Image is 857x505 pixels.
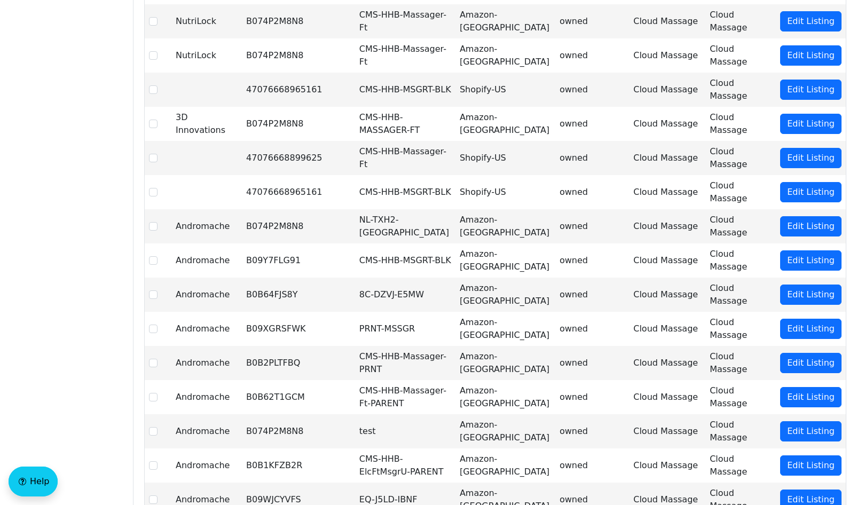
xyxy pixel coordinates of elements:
td: Cloud Massage [705,380,776,414]
td: CMS-HHB-Massager-PRNT [355,346,455,380]
td: owned [555,448,629,483]
td: Amazon-[GEOGRAPHIC_DATA] [455,4,555,38]
button: Edit Listing [780,387,842,407]
td: Cloud Massage [705,278,776,312]
td: Shopify-US [455,73,555,107]
button: Edit Listing [780,148,842,168]
td: owned [555,73,629,107]
td: owned [555,38,629,73]
td: owned [555,278,629,312]
td: Cloud Massage [705,107,776,141]
td: Cloud Massage [629,38,705,73]
span: Edit Listing [787,117,835,130]
td: Amazon-[GEOGRAPHIC_DATA] [455,346,555,380]
td: owned [555,346,629,380]
td: Cloud Massage [629,73,705,107]
span: Edit Listing [787,322,835,335]
button: Edit Listing [780,455,842,476]
span: Edit Listing [787,357,835,369]
td: B09XGRSFWK [242,312,355,346]
td: Cloud Massage [629,243,705,278]
td: CMS-HHB-MSGRT-BLK [355,175,455,209]
td: Cloud Massage [705,73,776,107]
td: Amazon-[GEOGRAPHIC_DATA] [455,107,555,141]
td: test [355,414,455,448]
input: Select Row [149,359,158,367]
td: Andromache [171,448,242,483]
input: Select Row [149,17,158,26]
td: Andromache [171,380,242,414]
td: 47076668965161 [242,73,355,107]
td: owned [555,141,629,175]
td: Amazon-[GEOGRAPHIC_DATA] [455,414,555,448]
td: Cloud Massage [629,448,705,483]
td: owned [555,107,629,141]
td: Amazon-[GEOGRAPHIC_DATA] [455,448,555,483]
span: Edit Listing [787,459,835,472]
td: NL-TXH2-[GEOGRAPHIC_DATA] [355,209,455,243]
td: Cloud Massage [705,448,776,483]
input: Select Row [149,222,158,231]
td: Amazon-[GEOGRAPHIC_DATA] [455,312,555,346]
td: owned [555,243,629,278]
input: Select Row [149,85,158,94]
td: Cloud Massage [705,414,776,448]
td: owned [555,380,629,414]
span: Edit Listing [787,425,835,438]
td: B09Y7FLG91 [242,243,355,278]
button: Edit Listing [780,319,842,339]
td: PRNT-MSSGR [355,312,455,346]
input: Select Row [149,120,158,128]
td: Cloud Massage [705,175,776,209]
td: Cloud Massage [705,209,776,243]
td: 8C-DZVJ-E5MW [355,278,455,312]
td: CMS-HHB-ElcFtMsgrU-PARENT [355,448,455,483]
span: Help [30,475,49,488]
td: Cloud Massage [629,414,705,448]
input: Select Row [149,325,158,333]
td: CMS-HHB-Massager-Ft [355,4,455,38]
td: Amazon-[GEOGRAPHIC_DATA] [455,209,555,243]
td: Cloud Massage [629,380,705,414]
span: Edit Listing [787,83,835,96]
td: Cloud Massage [629,4,705,38]
input: Select Row [149,495,158,504]
td: B074P2M8N8 [242,38,355,73]
td: Cloud Massage [705,243,776,278]
td: Andromache [171,209,242,243]
td: owned [555,414,629,448]
td: Amazon-[GEOGRAPHIC_DATA] [455,38,555,73]
td: Cloud Massage [629,141,705,175]
button: Edit Listing [780,216,842,236]
td: Andromache [171,312,242,346]
span: Edit Listing [787,186,835,199]
td: 47076668965161 [242,175,355,209]
button: Edit Listing [780,421,842,441]
td: Cloud Massage [705,4,776,38]
td: Cloud Massage [629,312,705,346]
td: Cloud Massage [705,346,776,380]
td: owned [555,4,629,38]
td: Amazon-[GEOGRAPHIC_DATA] [455,380,555,414]
td: CMS-HHB-Massager-Ft [355,38,455,73]
td: NutriLock [171,4,242,38]
td: Cloud Massage [629,278,705,312]
td: Cloud Massage [629,346,705,380]
td: Cloud Massage [629,107,705,141]
button: Edit Listing [780,11,842,31]
td: Cloud Massage [629,175,705,209]
td: B0B62T1GCM [242,380,355,414]
td: Cloud Massage [705,38,776,73]
td: Cloud Massage [629,209,705,243]
td: 3D Innovations [171,107,242,141]
input: Select Row [149,290,158,299]
td: Andromache [171,278,242,312]
td: owned [555,312,629,346]
td: owned [555,209,629,243]
td: 47076668899625 [242,141,355,175]
input: Select Row [149,393,158,401]
td: Amazon-[GEOGRAPHIC_DATA] [455,243,555,278]
td: CMS-HHB-MSGRT-BLK [355,243,455,278]
td: Shopify-US [455,141,555,175]
span: Edit Listing [787,391,835,404]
